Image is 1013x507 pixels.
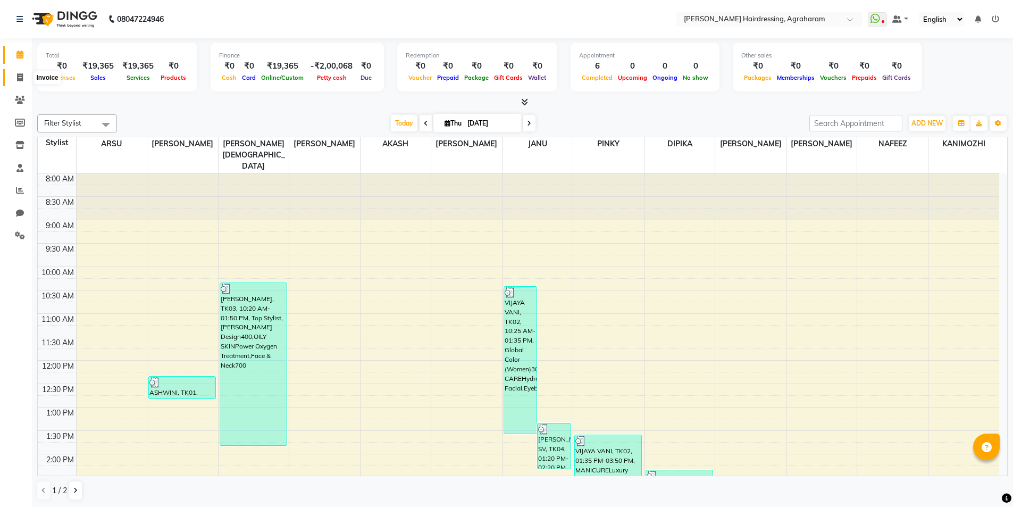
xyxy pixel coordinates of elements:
span: [PERSON_NAME] [431,137,502,151]
span: Due [358,74,374,81]
input: Search Appointment [809,115,902,131]
div: Redemption [406,51,549,60]
span: Filter Stylist [44,119,81,127]
span: Sales [88,74,108,81]
div: 8:00 AM [44,173,76,185]
span: Online/Custom [258,74,306,81]
div: [PERSON_NAME], TK03, 10:20 AM-01:50 PM, Top Stylist,[PERSON_NAME] Design400,OILY SKINPower Oxygen... [220,283,287,445]
div: 0 [680,60,711,72]
div: 0 [650,60,680,72]
span: AKASH [361,137,431,151]
span: 1 / 2 [52,485,67,496]
div: -₹2,00,068 [306,60,357,72]
div: 8:30 AM [44,197,76,208]
span: [PERSON_NAME] [289,137,360,151]
div: ₹0 [741,60,774,72]
span: Prepaids [849,74,880,81]
span: Gift Cards [491,74,525,81]
div: ₹0 [239,60,258,72]
div: ₹19,365 [258,60,306,72]
div: ₹0 [525,60,549,72]
div: 10:30 AM [39,290,76,302]
div: ₹0 [434,60,462,72]
span: Memberships [774,74,817,81]
div: ₹0 [462,60,491,72]
div: ₹0 [774,60,817,72]
div: Finance [219,51,375,60]
span: Products [158,74,189,81]
span: Vouchers [817,74,849,81]
span: Packages [741,74,774,81]
div: 1:00 PM [44,408,76,419]
span: Cash [219,74,239,81]
span: JANU [503,137,573,151]
div: Other sales [741,51,914,60]
span: Ongoing [650,74,680,81]
div: ₹19,365 [118,60,158,72]
span: Services [124,74,153,81]
span: Upcoming [615,74,650,81]
div: 1:30 PM [44,431,76,442]
div: ASHWINI, TK01, 12:20 PM-12:50 PM, Wash and Blast Dry400 [149,377,215,398]
span: Card [239,74,258,81]
div: 9:00 AM [44,220,76,231]
input: 2025-09-04 [464,115,517,131]
span: Voucher [406,74,434,81]
span: ADD NEW [911,119,943,127]
div: 12:00 PM [40,361,76,372]
div: Invoice [34,71,61,84]
span: [PERSON_NAME] [147,137,218,151]
div: 11:00 AM [39,314,76,325]
b: 08047224946 [117,4,164,34]
span: ARSU [77,137,147,151]
div: 10:00 AM [39,267,76,278]
div: ₹0 [46,60,78,72]
div: ₹0 [219,60,239,72]
div: ₹0 [406,60,434,72]
img: logo [27,4,100,34]
span: [PERSON_NAME] [786,137,857,151]
div: ₹0 [357,60,375,72]
div: VIJAYA VANI, TK02, 10:25 AM-01:35 PM, Global Color (Women)3000,SKIN CAREHydra Facial,Eyebrows80 [504,287,537,434]
div: Stylist [38,137,76,148]
span: DIPIKA [644,137,715,151]
div: 0 [615,60,650,72]
div: 6 [579,60,615,72]
div: 9:30 AM [44,244,76,255]
span: NAFEEZ [857,137,928,151]
div: Appointment [579,51,711,60]
span: Gift Cards [880,74,914,81]
button: ADD NEW [909,116,945,131]
div: 12:30 PM [40,384,76,395]
span: PINKY [573,137,644,151]
div: ₹19,365 [78,60,118,72]
div: ₹0 [817,60,849,72]
span: Completed [579,74,615,81]
div: 2:00 PM [44,454,76,466]
span: Thu [442,119,464,127]
div: ₹0 [849,60,880,72]
span: Package [462,74,491,81]
div: ₹0 [158,60,189,72]
div: ₹0 [491,60,525,72]
div: ₹0 [880,60,914,72]
div: Total [46,51,189,60]
span: Prepaid [434,74,462,81]
span: Petty cash [314,74,349,81]
div: 11:30 AM [39,337,76,348]
span: [PERSON_NAME] [715,137,786,151]
span: [PERSON_NAME][DEMOGRAPHIC_DATA] [219,137,289,173]
span: No show [680,74,711,81]
span: Today [391,115,417,131]
span: KANIMOZHI [928,137,999,151]
span: Wallet [525,74,549,81]
div: [PERSON_NAME] SV, TK04, 01:20 PM-02:20 PM, Top Stylist1000 [538,423,571,469]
